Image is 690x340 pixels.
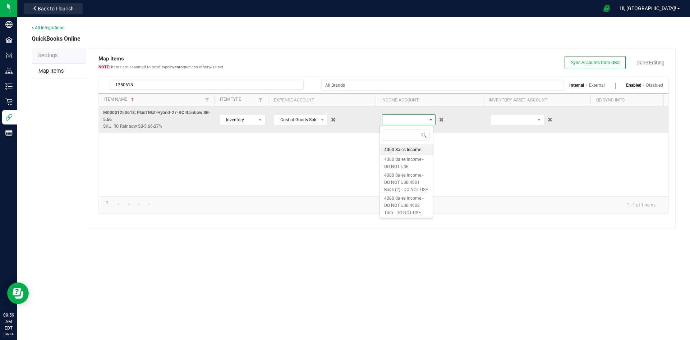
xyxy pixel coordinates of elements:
[274,115,318,125] span: Cost of Goods Sold-2
[626,83,641,88] a: Enabled
[5,52,13,59] inline-svg: Configuration
[569,83,584,88] a: Internal
[103,110,211,122] span: M00001250618: Plant Mat-Hybrid-27-RC Rainbow SB-5.66
[565,56,626,69] button: Sync Accounts from QBO
[104,97,202,103] a: Item NameSortable
[32,25,64,30] a: < All Integrations
[7,282,29,304] iframe: Resource center
[384,146,421,153] span: 4000 Sales Income
[571,60,620,65] span: Sync Accounts from QBO
[646,83,663,88] a: Disabled
[256,95,265,104] a: Filter
[38,6,74,12] span: Back to Flourish
[24,3,83,14] button: Back to Flourish
[220,97,256,103] a: Item TypeSortable
[98,53,225,69] span: Map Items
[620,5,676,11] span: Hi, [GEOGRAPHIC_DATA]!
[38,68,64,74] span: Map Items
[621,200,661,210] kendo-pager-info: 1 - 1 of 1 items
[384,195,428,216] span: 4000 Sales Income - DO NOT USE:4002 Trim - DO NOT USE
[220,115,256,125] span: Inventory
[384,172,428,193] span: 4000 Sales Income - DO NOT USE:4001 Buds (2) - DO NOT USE
[636,59,664,66] a: Done Editing
[599,1,615,15] span: Open Ecommerce Menu
[3,331,14,337] p: 09/24
[5,98,13,105] inline-svg: Retail
[5,114,13,121] inline-svg: Integrations
[3,312,14,331] p: 09:59 AM EDT
[32,35,80,43] span: QuickBooks Online
[102,198,112,207] a: Page 1
[590,94,663,106] th: QB Sync Info
[483,94,590,106] th: Inventory Asset Account
[589,83,605,88] a: External
[38,53,57,59] span: Settings
[5,21,13,28] inline-svg: Company
[376,94,483,106] th: Income Account
[5,67,13,74] inline-svg: Distribution
[5,129,13,136] inline-svg: Reports
[5,36,13,44] inline-svg: Facilities
[322,80,555,90] input: All Brands
[169,65,186,69] strong: Inventory
[203,95,211,104] a: Filter
[268,94,376,106] th: Expense Account
[384,156,428,170] span: 4000 Sales Income - DO NOT USE
[103,123,211,130] p: SKU: RC Rainbow SB-5.66-27%
[110,80,304,90] input: Search by Item Name or SKU...
[98,65,225,69] span: Items are assumed to be of type unless otherwise set.
[130,97,135,103] span: Sortable
[5,83,13,90] inline-svg: Inventory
